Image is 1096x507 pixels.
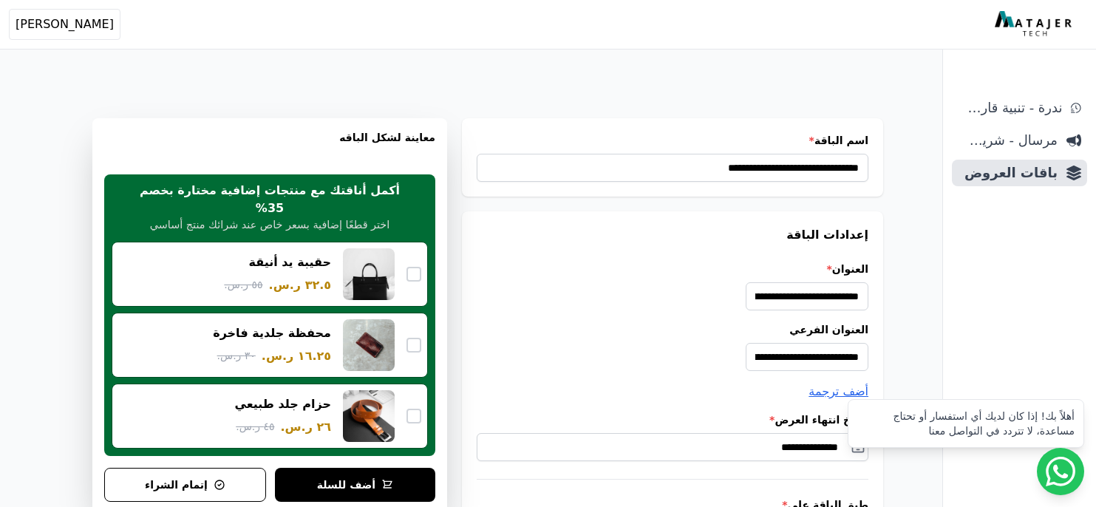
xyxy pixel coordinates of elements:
h3: معاينة لشكل الباقه [104,130,435,163]
label: اسم الباقة [477,133,868,148]
span: ندرة - تنبية قارب علي النفاذ [958,98,1062,118]
span: مرسال - شريط دعاية [958,130,1058,151]
span: ٥٥ ر.س. [224,277,262,293]
span: ٤٥ ر.س. [236,419,274,435]
h3: إعدادات الباقة [477,226,868,244]
p: اختر قطعًا إضافية بسعر خاص عند شرائك منتج أساسي [150,217,390,234]
img: محفظة جلدية فاخرة [343,319,395,371]
div: حزام جلد طبيعي [235,396,332,412]
img: MatajerTech Logo [995,11,1075,38]
div: حقيبة يد أنيقة [249,254,331,270]
div: محفظة جلدية فاخرة [213,325,331,341]
img: حزام جلد طبيعي [343,390,395,442]
button: إتمام الشراء [104,468,266,502]
span: ٣٢.٥ ر.س. [269,276,331,294]
button: أضف للسلة [275,468,435,502]
img: حقيبة يد أنيقة [343,248,395,300]
button: [PERSON_NAME] [9,9,120,40]
label: العنوان [477,262,868,276]
button: أضف ترجمة [809,383,868,401]
span: باقات العروض [958,163,1058,183]
h2: أكمل أناقتك مع منتجات إضافية مختارة بخصم 35% [127,182,412,217]
span: [PERSON_NAME] [16,16,114,33]
span: ٢٦ ر.س. [280,418,331,436]
span: ١٦.٢٥ ر.س. [262,347,331,365]
label: تاريخ انتهاء العرض [477,412,868,427]
label: العنوان الفرعي [477,322,868,337]
span: ٣٠ ر.س. [217,348,256,364]
span: أضف ترجمة [809,384,868,398]
div: أهلاً بك! إذا كان لديك أي استفسار أو تحتاج مساعدة، لا تتردد في التواصل معنا [857,409,1075,438]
